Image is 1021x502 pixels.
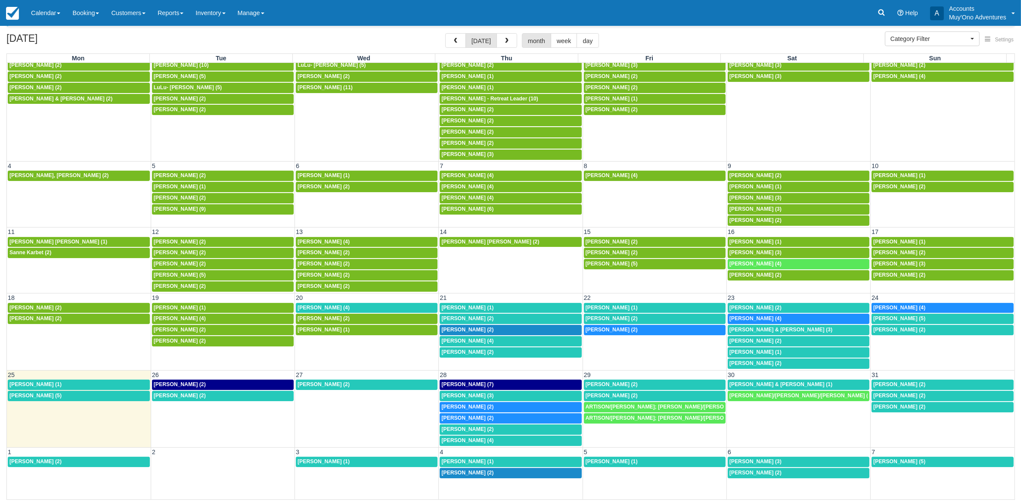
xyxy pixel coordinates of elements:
[152,193,294,203] a: [PERSON_NAME] (2)
[296,270,438,281] a: [PERSON_NAME] (2)
[152,281,294,292] a: [PERSON_NAME] (2)
[152,72,294,82] a: [PERSON_NAME] (5)
[152,325,294,335] a: [PERSON_NAME] (2)
[439,294,447,301] span: 21
[441,62,493,68] span: [PERSON_NAME] (2)
[729,305,782,311] span: [PERSON_NAME] (2)
[586,393,638,399] span: [PERSON_NAME] (2)
[440,138,581,149] a: [PERSON_NAME] (2)
[584,259,726,269] a: [PERSON_NAME] (5)
[296,281,438,292] a: [PERSON_NAME] (2)
[729,315,782,321] span: [PERSON_NAME] (4)
[727,162,732,169] span: 9
[151,162,156,169] span: 5
[441,315,493,321] span: [PERSON_NAME] (2)
[440,204,581,215] a: [PERSON_NAME] (6)
[298,381,350,387] span: [PERSON_NAME] (2)
[584,314,726,324] a: [PERSON_NAME] (2)
[296,325,438,335] a: [PERSON_NAME] (1)
[152,83,294,93] a: LuLu- [PERSON_NAME] (5)
[298,272,350,278] span: [PERSON_NAME] (2)
[8,94,150,104] a: [PERSON_NAME] & [PERSON_NAME] (2)
[440,60,581,71] a: [PERSON_NAME] (2)
[873,458,925,465] span: [PERSON_NAME] (5)
[441,381,493,387] span: [PERSON_NAME] (7)
[441,118,493,124] span: [PERSON_NAME] (2)
[439,162,444,169] span: 7
[729,393,873,399] span: [PERSON_NAME]/[PERSON_NAME]/[PERSON_NAME] (2)
[296,248,438,258] a: [PERSON_NAME] (2)
[296,182,438,192] a: [PERSON_NAME] (2)
[357,55,370,62] span: Wed
[728,391,869,401] a: [PERSON_NAME]/[PERSON_NAME]/[PERSON_NAME] (2)
[441,393,493,399] span: [PERSON_NAME] (3)
[728,215,869,226] a: [PERSON_NAME] (2)
[873,393,925,399] span: [PERSON_NAME] (2)
[295,371,304,378] span: 27
[728,359,869,369] a: [PERSON_NAME] (2)
[980,34,1019,46] button: Settings
[873,261,925,267] span: [PERSON_NAME] (3)
[466,33,497,48] button: [DATE]
[729,239,782,245] span: [PERSON_NAME] (1)
[729,73,782,79] span: [PERSON_NAME] (3)
[151,228,160,235] span: 12
[995,37,1014,43] span: Settings
[441,151,493,157] span: [PERSON_NAME] (3)
[728,347,869,358] a: [PERSON_NAME] (1)
[441,349,493,355] span: [PERSON_NAME] (2)
[872,171,1014,181] a: [PERSON_NAME] (1)
[728,314,869,324] a: [PERSON_NAME] (4)
[154,283,206,289] span: [PERSON_NAME] (2)
[154,338,206,344] span: [PERSON_NAME] (2)
[872,182,1014,192] a: [PERSON_NAME] (2)
[586,315,638,321] span: [PERSON_NAME] (2)
[728,72,869,82] a: [PERSON_NAME] (3)
[151,371,160,378] span: 26
[152,391,294,401] a: [PERSON_NAME] (2)
[586,239,638,245] span: [PERSON_NAME] (2)
[9,62,62,68] span: [PERSON_NAME] (2)
[441,73,493,79] span: [PERSON_NAME] (1)
[6,33,115,49] h2: [DATE]
[729,249,782,256] span: [PERSON_NAME] (3)
[296,237,438,247] a: [PERSON_NAME] (4)
[440,83,581,93] a: [PERSON_NAME] (1)
[441,458,493,465] span: [PERSON_NAME] (1)
[298,261,350,267] span: [PERSON_NAME] (2)
[154,96,206,102] span: [PERSON_NAME] (2)
[152,248,294,258] a: [PERSON_NAME] (2)
[586,106,638,112] span: [PERSON_NAME] (2)
[440,127,581,137] a: [PERSON_NAME] (2)
[586,84,638,90] span: [PERSON_NAME] (2)
[729,458,782,465] span: [PERSON_NAME] (3)
[583,162,588,169] span: 8
[583,294,592,301] span: 22
[729,360,782,366] span: [PERSON_NAME] (2)
[441,129,493,135] span: [PERSON_NAME] (2)
[9,249,51,256] span: Sanne Karbet (2)
[72,55,85,62] span: Mon
[729,172,782,178] span: [PERSON_NAME] (2)
[586,73,638,79] span: [PERSON_NAME] (2)
[8,314,150,324] a: [PERSON_NAME] (2)
[8,303,150,313] a: [PERSON_NAME] (2)
[152,336,294,346] a: [PERSON_NAME] (2)
[298,73,350,79] span: [PERSON_NAME] (2)
[728,380,869,390] a: [PERSON_NAME] & [PERSON_NAME] (1)
[872,60,1014,71] a: [PERSON_NAME] (2)
[929,55,941,62] span: Sun
[440,391,581,401] a: [PERSON_NAME] (3)
[9,305,62,311] span: [PERSON_NAME] (2)
[728,204,869,215] a: [PERSON_NAME] (3)
[584,325,726,335] a: [PERSON_NAME] (2)
[873,315,925,321] span: [PERSON_NAME] (5)
[501,55,512,62] span: Thu
[154,106,206,112] span: [PERSON_NAME] (2)
[873,272,925,278] span: [PERSON_NAME] (2)
[728,60,869,71] a: [PERSON_NAME] (3)
[440,193,581,203] a: [PERSON_NAME] (4)
[586,62,638,68] span: [PERSON_NAME] (3)
[728,457,869,467] a: [PERSON_NAME] (3)
[7,228,16,235] span: 11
